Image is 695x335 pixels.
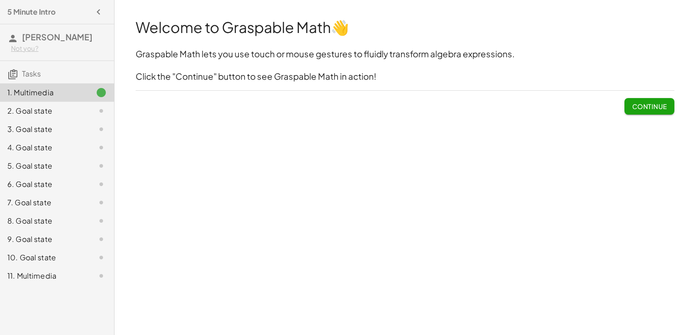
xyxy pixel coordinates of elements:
h1: Welcome to Graspable Math [136,17,674,38]
i: Task not started. [96,197,107,208]
div: 3. Goal state [7,124,81,135]
div: 10. Goal state [7,252,81,263]
i: Task not started. [96,179,107,190]
div: 9. Goal state [7,234,81,245]
i: Task not started. [96,234,107,245]
i: Task not started. [96,142,107,153]
div: 4. Goal state [7,142,81,153]
i: Task finished. [96,87,107,98]
i: Task not started. [96,215,107,226]
i: Task not started. [96,105,107,116]
i: Task not started. [96,252,107,263]
i: Task not started. [96,160,107,171]
div: 7. Goal state [7,197,81,208]
div: 5. Goal state [7,160,81,171]
div: 11. Multimedia [7,270,81,281]
span: Continue [632,102,667,110]
i: Task not started. [96,124,107,135]
i: Task not started. [96,270,107,281]
div: 6. Goal state [7,179,81,190]
h4: 5 Minute Intro [7,6,55,17]
span: Tasks [22,69,41,78]
strong: 👋 [331,18,349,36]
div: 1. Multimedia [7,87,81,98]
h3: Click the "Continue" button to see Graspable Math in action! [136,71,674,83]
h3: Graspable Math lets you use touch or mouse gestures to fluidly transform algebra expressions. [136,48,674,60]
div: Not you? [11,44,107,53]
button: Continue [624,98,674,115]
div: 8. Goal state [7,215,81,226]
span: [PERSON_NAME] [22,32,93,42]
div: 2. Goal state [7,105,81,116]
